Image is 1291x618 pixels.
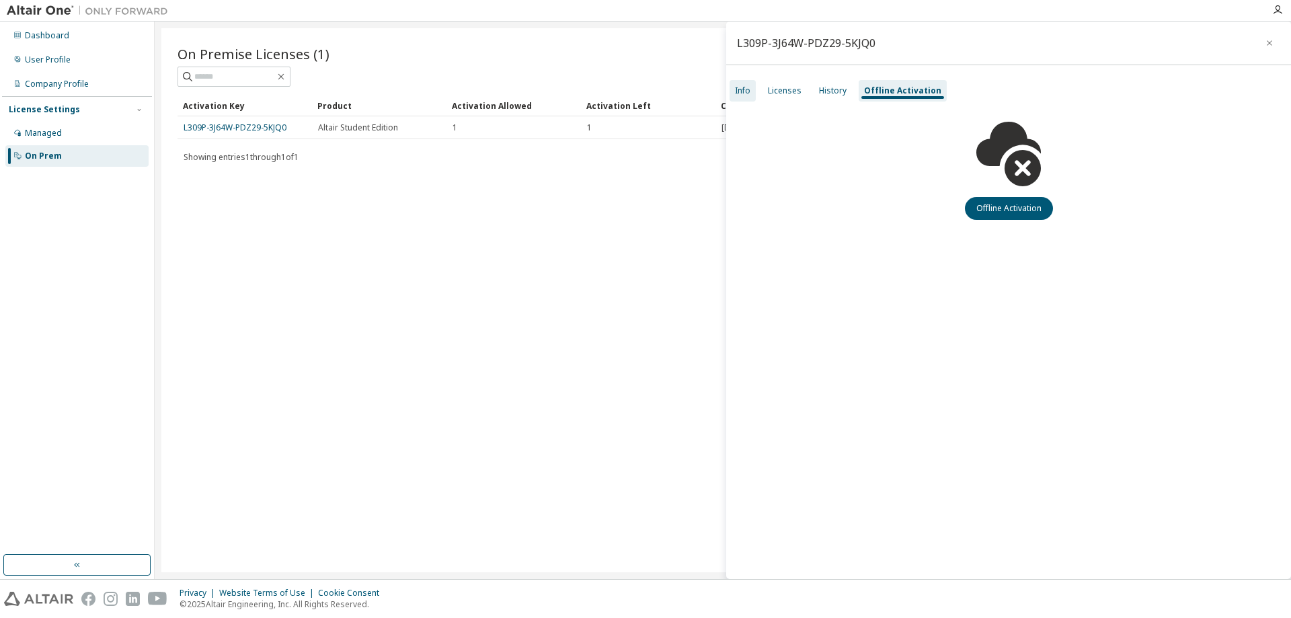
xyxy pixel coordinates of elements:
img: linkedin.svg [126,592,140,606]
div: History [819,85,847,96]
div: On Prem [25,151,62,161]
img: altair_logo.svg [4,592,73,606]
div: Activation Left [586,95,710,116]
div: Activation Key [183,95,307,116]
img: facebook.svg [81,592,95,606]
div: Licenses [768,85,801,96]
div: Managed [25,128,62,139]
div: Info [735,85,750,96]
div: Company Profile [25,79,89,89]
span: 1 [587,122,592,133]
div: Privacy [180,588,219,598]
span: Altair Student Edition [318,122,398,133]
div: Website Terms of Use [219,588,318,598]
img: Altair One [7,4,175,17]
div: Activation Allowed [452,95,576,116]
div: Product [317,95,441,116]
img: youtube.svg [148,592,167,606]
div: L309P-3J64W-PDZ29-5KJQ0 [737,38,875,48]
div: User Profile [25,54,71,65]
div: Cookie Consent [318,588,387,598]
span: On Premise Licenses (1) [178,44,329,63]
p: © 2025 Altair Engineering, Inc. All Rights Reserved. [180,598,387,610]
button: Offline Activation [965,197,1053,220]
div: Creation Date [721,95,1209,116]
span: 1 [453,122,457,133]
img: instagram.svg [104,592,118,606]
span: [DATE] 12:31:21 [721,122,781,133]
div: License Settings [9,104,80,115]
span: Showing entries 1 through 1 of 1 [184,151,299,163]
div: Offline Activation [864,85,941,96]
div: Dashboard [25,30,69,41]
a: L309P-3J64W-PDZ29-5KJQ0 [184,122,286,133]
